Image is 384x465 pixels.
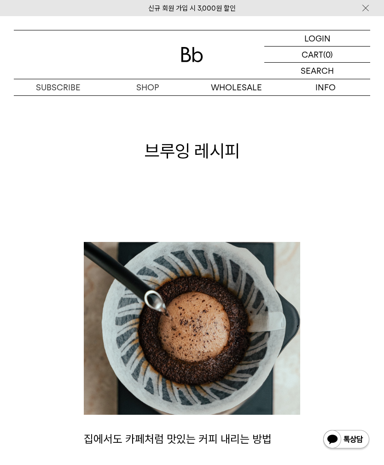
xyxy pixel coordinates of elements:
p: LOGIN [304,30,331,46]
span: 집에서도 카페처럼 맛있는 커피 내리는 방법 [84,432,272,446]
p: WHOLESALE [192,79,281,95]
img: 카카오톡 채널 1:1 채팅 버튼 [322,429,370,451]
a: SUBSCRIBE [14,79,103,95]
img: 4189a716bed969d963a9df752a490e85_105402.jpg [84,242,300,415]
a: LOGIN [264,30,370,47]
img: 로고 [181,47,203,62]
p: SEARCH [301,63,334,79]
a: SHOP [103,79,192,95]
a: CART (0) [264,47,370,63]
h1: 브루잉 레시피 [14,139,370,163]
p: (0) [323,47,333,62]
p: INFO [281,79,371,95]
a: 신규 회원 가입 시 3,000원 할인 [148,4,236,12]
p: CART [302,47,323,62]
